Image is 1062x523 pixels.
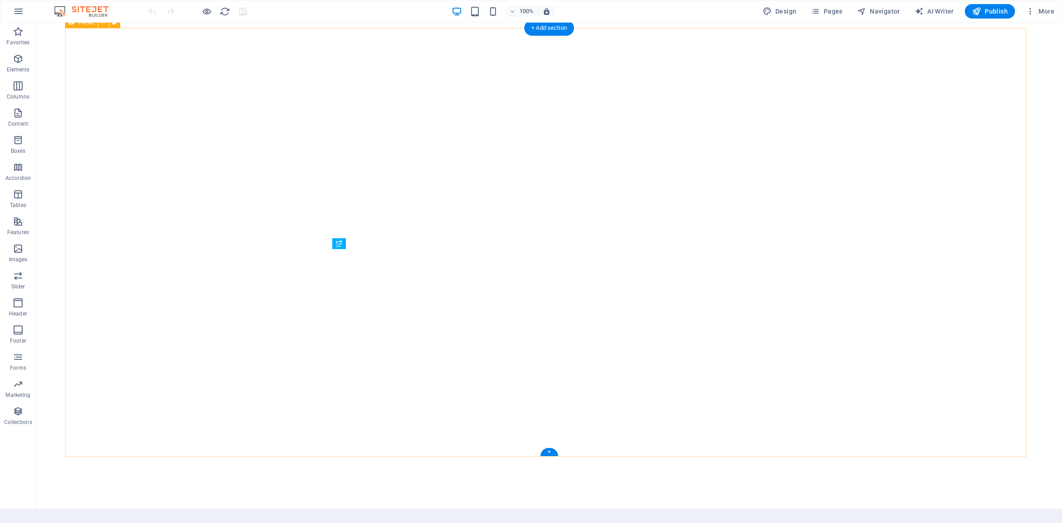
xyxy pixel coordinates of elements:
[7,93,29,100] p: Columns
[201,6,212,17] button: Click here to leave preview mode and continue editing
[540,448,558,456] div: +
[10,337,26,344] p: Footer
[1022,4,1058,19] button: More
[10,364,26,372] p: Forms
[972,7,1008,16] span: Publish
[8,120,28,127] p: Content
[807,4,846,19] button: Pages
[220,6,230,17] i: Reload page
[78,20,94,25] span: Preset
[9,310,27,317] p: Header
[759,4,800,19] div: Design (Ctrl+Alt+Y)
[10,202,26,209] p: Tables
[6,39,29,46] p: Favorites
[543,7,551,15] i: On resize automatically adjust zoom level to fit chosen device.
[857,7,900,16] span: Navigator
[52,6,120,17] img: Editor Logo
[854,4,904,19] button: Navigator
[915,7,954,16] span: AI Writer
[505,6,538,17] button: 100%
[811,7,842,16] span: Pages
[11,283,25,290] p: Slider
[7,66,30,73] p: Elements
[911,4,958,19] button: AI Writer
[965,4,1015,19] button: Publish
[524,20,574,36] div: + Add section
[7,229,29,236] p: Features
[5,391,30,399] p: Marketing
[1026,7,1054,16] span: More
[759,4,800,19] button: Design
[4,419,32,426] p: Collections
[9,256,28,263] p: Images
[5,174,31,182] p: Accordion
[763,7,797,16] span: Design
[219,6,230,17] button: reload
[519,6,533,17] h6: 100%
[11,147,26,155] p: Boxes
